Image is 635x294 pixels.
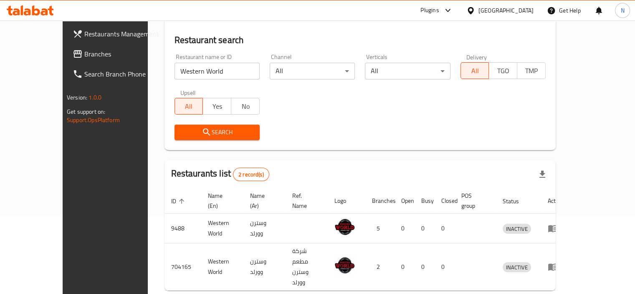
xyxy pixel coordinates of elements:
[201,243,243,291] td: Western World
[503,196,530,206] span: Status
[175,63,260,79] input: Search for restaurant name or ID..
[420,5,439,15] div: Plugins
[365,63,450,79] div: All
[175,98,203,115] button: All
[461,191,486,211] span: POS group
[503,224,531,234] div: INACTIVE
[395,243,415,291] td: 0
[466,54,487,60] label: Delivery
[365,243,395,291] td: 2
[286,243,328,291] td: شركة مطعم وسترن وورلد
[67,115,120,125] a: Support.OpsPlatform
[180,89,196,95] label: Upsell
[84,69,162,79] span: Search Branch Phone
[415,243,435,291] td: 0
[488,62,517,79] button: TGO
[415,188,435,214] th: Busy
[365,188,395,214] th: Branches
[250,191,276,211] span: Name (Ar)
[66,44,169,64] a: Branches
[164,243,201,291] td: 704165
[171,196,187,206] span: ID
[415,214,435,243] td: 0
[503,263,531,272] span: INACTIVE
[233,168,269,181] div: Total records count
[231,98,260,115] button: No
[334,255,355,276] img: Western World
[67,92,87,103] span: Version:
[464,65,486,77] span: All
[435,188,455,214] th: Closed
[66,24,169,44] a: Restaurants Management
[328,188,365,214] th: Logo
[435,214,455,243] td: 0
[175,125,260,140] button: Search
[208,191,233,211] span: Name (En)
[532,164,552,184] div: Export file
[164,188,570,291] table: enhanced table
[66,64,169,84] a: Search Branch Phone
[435,243,455,291] td: 0
[478,6,534,15] div: [GEOGRAPHIC_DATA]
[334,216,355,237] img: Western World
[541,188,570,214] th: Action
[178,100,200,112] span: All
[171,167,269,181] h2: Restaurants list
[235,100,256,112] span: No
[503,224,531,234] span: INACTIVE
[243,243,286,291] td: وسترن وورلد
[270,63,355,79] div: All
[395,214,415,243] td: 0
[233,171,269,179] span: 2 record(s)
[620,6,624,15] span: N
[206,100,228,112] span: Yes
[202,98,231,115] button: Yes
[181,127,253,138] span: Search
[175,34,546,46] h2: Restaurant search
[492,65,514,77] span: TGO
[84,29,162,39] span: Restaurants Management
[395,188,415,214] th: Open
[84,49,162,59] span: Branches
[164,214,201,243] td: 9488
[201,214,243,243] td: Western World
[243,214,286,243] td: وسترن وورلد
[460,62,489,79] button: All
[548,223,563,233] div: Menu
[548,262,563,272] div: Menu
[89,92,101,103] span: 1.0.0
[67,106,105,117] span: Get support on:
[521,65,542,77] span: TMP
[517,62,546,79] button: TMP
[292,191,318,211] span: Ref. Name
[365,214,395,243] td: 5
